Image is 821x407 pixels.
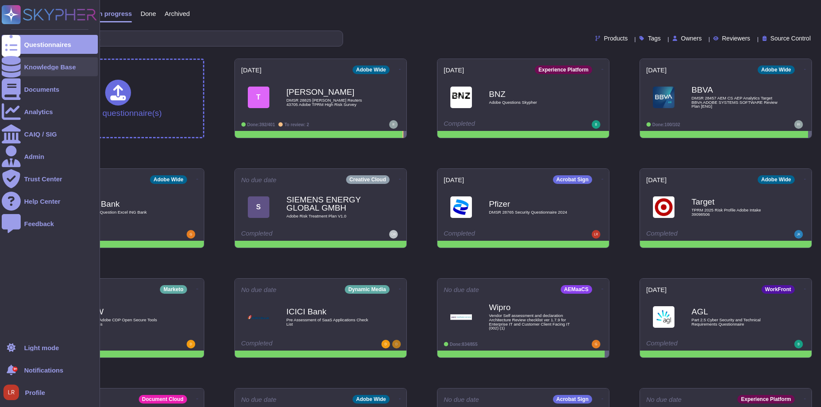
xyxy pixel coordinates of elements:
div: Completed [444,230,549,239]
span: Notifications [24,367,63,373]
span: [DATE] [646,67,667,73]
img: user [592,120,600,129]
input: Search by keywords [34,31,343,46]
div: Adobe Wide [150,175,187,184]
div: Completed [241,230,347,239]
a: Feedback [2,214,98,233]
img: user [794,120,803,129]
span: No due date [646,396,682,403]
div: Admin [24,153,44,160]
div: Dynamic Media [345,285,389,294]
a: CAIQ / SIG [2,124,98,143]
div: Upload questionnaire(s) [74,80,162,117]
div: Feedback [24,221,54,227]
span: Profile [25,389,45,396]
div: Documents [24,86,59,93]
img: user [187,340,195,348]
div: Document Cloud [139,395,187,404]
span: No due date [444,286,479,293]
a: Trust Center [2,169,98,188]
div: Completed [646,340,752,348]
div: CAIQ / SIG [24,131,57,137]
div: AEMaaCS [561,285,592,294]
span: DMSR 28765 Security Questionnaire 2024 [489,210,575,214]
img: Logo [653,87,674,108]
span: Pre Assessment of SaaS Applications Check List [287,318,373,326]
div: S [248,196,269,218]
span: Part 2.5 Cyber Security and Technical Requirements Questionnaire [692,318,778,326]
img: user [3,385,19,400]
a: Knowledge Base [2,57,98,76]
div: Light mode [24,345,59,351]
img: user [794,230,803,239]
span: DMSR 28825 [PERSON_NAME] Reuters 43705 Adobe TPRM High Risk Survey [287,98,373,106]
b: AGL [692,308,778,316]
img: user [389,120,398,129]
span: Products [604,35,627,41]
a: Documents [2,80,98,99]
div: Adobe Wide [758,175,794,184]
div: Help Center [24,198,60,205]
b: Pfizer [489,200,575,208]
span: No due date [444,396,479,403]
span: Security Question Excel ING Bank [84,210,170,214]
img: Logo [450,87,472,108]
span: [DATE] [646,177,667,183]
span: Adobe Risk Treatment Plan V1.0 [287,214,373,218]
span: To review: 2 [284,122,309,127]
b: ING Bank [84,200,170,208]
span: In progress [97,10,132,17]
div: Analytics [24,109,53,115]
span: Tags [648,35,661,41]
span: Done [140,10,156,17]
span: [DATE] [241,67,262,73]
b: ICICI Bank [287,308,373,316]
div: Marketo [160,285,187,294]
img: user [592,340,600,348]
span: Reviewers [722,35,750,41]
div: Acrobat Sign [553,395,592,404]
span: No due date [241,396,277,403]
img: Logo [653,306,674,328]
b: Wipro [489,303,575,311]
div: Completed [646,230,752,239]
b: [PERSON_NAME] [287,88,373,96]
span: Copy of Adobe CDP Open Secure Tools Questions [84,318,170,326]
span: [DATE] [444,67,464,73]
button: user [2,383,25,402]
div: 9+ [12,367,18,372]
img: Logo [653,196,674,218]
span: Done: 100/102 [652,122,681,127]
b: Target [692,198,778,206]
div: Completed [241,340,347,348]
span: Source Control [771,35,811,41]
a: Help Center [2,192,98,211]
a: Analytics [2,102,98,121]
a: Questionnaires [2,35,98,54]
span: Done: 834/855 [450,342,478,347]
div: Completed [444,120,549,129]
span: Archived [165,10,190,17]
b: BBVA [692,86,778,94]
img: Logo [450,306,472,328]
a: Admin [2,147,98,166]
div: WorkFront [762,285,794,294]
img: user [381,340,390,348]
span: No due date [241,286,277,293]
div: T [248,87,269,108]
span: Vendor Self assessment and declaration Architecture Review checklist ver 1.7.9 for Enterprise IT ... [489,314,575,330]
div: Questionnaires [24,41,71,48]
img: user [392,340,401,348]
span: [DATE] [646,286,667,293]
img: user [794,340,803,348]
div: Knowledge Base [24,64,76,70]
b: SIEMENS ENERGY GLOBAL GMBH [287,196,373,212]
div: Adobe Wide [353,65,389,74]
span: Adobe Questions Skypher [489,100,575,105]
span: [DATE] [444,177,464,183]
b: BNZ [489,90,575,98]
span: TPRM 2025 Risk Profile Adobe Intake 39098506 [692,208,778,216]
div: Adobe Wide [353,395,389,404]
div: Trust Center [24,176,62,182]
span: Done: 392/401 [247,122,275,127]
